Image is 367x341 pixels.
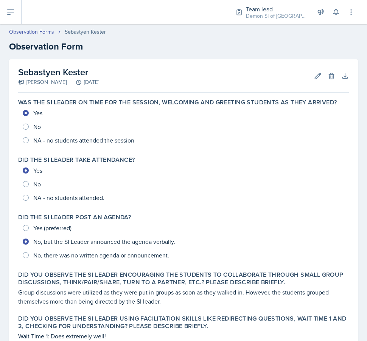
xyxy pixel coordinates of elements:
[18,288,349,306] p: Group discussions were utilized as they were put in groups as soon as they walked in. However, th...
[18,99,337,106] label: Was the SI Leader on time for the session, welcoming and greeting students as they arrived?
[67,78,99,86] div: [DATE]
[65,28,106,36] div: Sebastyen Kester
[18,156,135,164] label: Did the SI Leader take attendance?
[246,12,306,20] div: Demon SI of [GEOGRAPHIC_DATA] / Fall 2025
[18,78,67,86] div: [PERSON_NAME]
[18,65,99,79] h2: Sebastyen Kester
[9,28,54,36] a: Observation Forms
[18,315,349,330] label: Did you observe the SI Leader using facilitation skills like redirecting questions, wait time 1 a...
[246,5,306,14] div: Team lead
[18,271,349,286] label: Did you observe the SI Leader encouraging the students to collaborate through small group discuss...
[18,214,131,221] label: Did the SI Leader post an agenda?
[9,40,358,53] h2: Observation Form
[18,332,349,341] p: Wait Time 1: Does extremely well!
